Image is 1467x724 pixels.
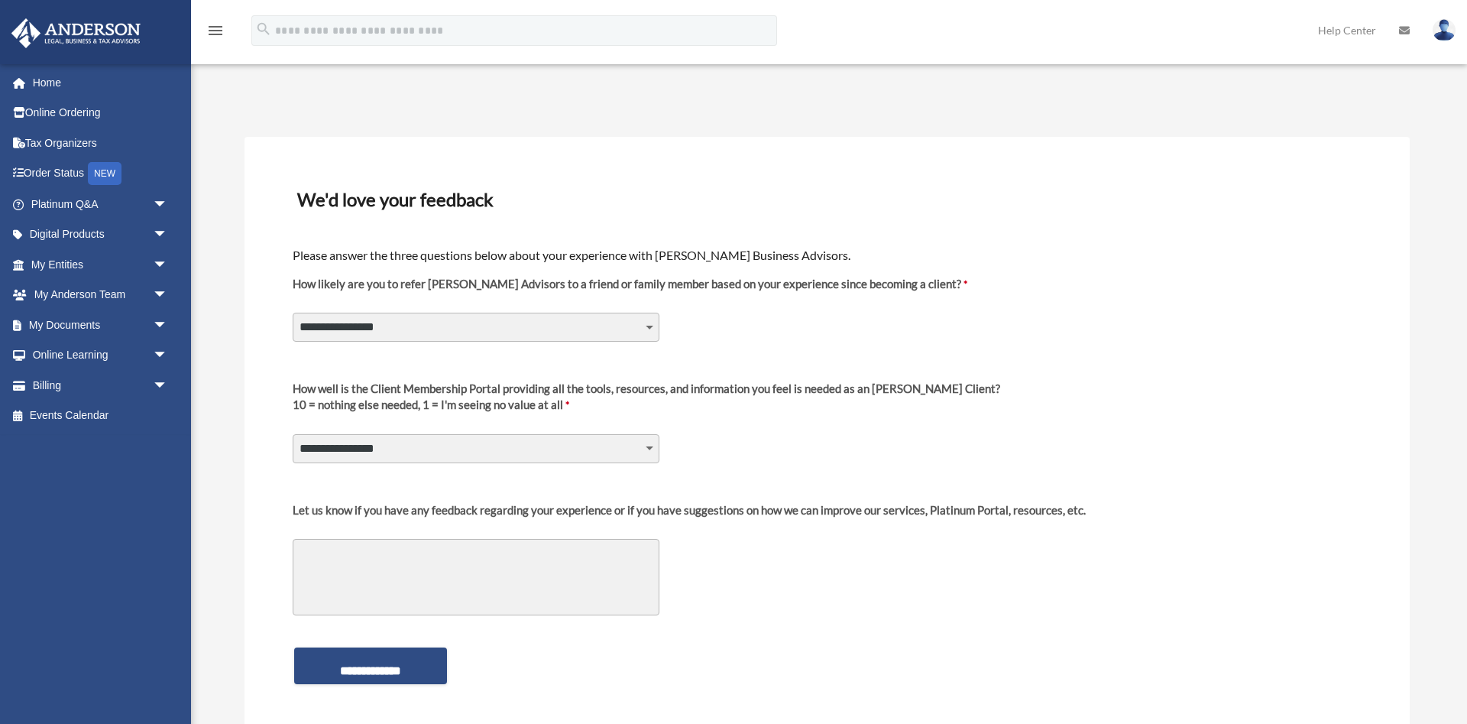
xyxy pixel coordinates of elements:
[255,21,272,37] i: search
[153,189,183,220] span: arrow_drop_down
[291,183,1363,216] h3: We'd love your feedback
[11,280,191,310] a: My Anderson Teamarrow_drop_down
[153,370,183,401] span: arrow_drop_down
[153,249,183,281] span: arrow_drop_down
[11,67,191,98] a: Home
[153,219,183,251] span: arrow_drop_down
[11,219,191,250] a: Digital Productsarrow_drop_down
[293,502,1086,518] div: Let us know if you have any feedback regarding your experience or if you have suggestions on how ...
[11,189,191,219] a: Platinum Q&Aarrow_drop_down
[11,158,191,190] a: Order StatusNEW
[11,128,191,158] a: Tax Organizers
[153,340,183,372] span: arrow_drop_down
[206,21,225,40] i: menu
[88,162,121,185] div: NEW
[11,340,191,371] a: Online Learningarrow_drop_down
[293,381,1000,397] div: How well is the Client Membership Portal providing all the tools, resources, and information you ...
[293,247,1362,264] h4: Please answer the three questions below about your experience with [PERSON_NAME] Business Advisors.
[11,310,191,340] a: My Documentsarrow_drop_down
[11,401,191,431] a: Events Calendar
[293,381,1000,425] label: 10 = nothing else needed, 1 = I'm seeing no value at all
[11,98,191,128] a: Online Ordering
[206,27,225,40] a: menu
[293,276,967,304] label: How likely are you to refer [PERSON_NAME] Advisors to a friend or family member based on your exp...
[7,18,145,48] img: Anderson Advisors Platinum Portal
[11,370,191,401] a: Billingarrow_drop_down
[11,249,191,280] a: My Entitiesarrow_drop_down
[153,310,183,341] span: arrow_drop_down
[1433,19,1456,41] img: User Pic
[153,280,183,311] span: arrow_drop_down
